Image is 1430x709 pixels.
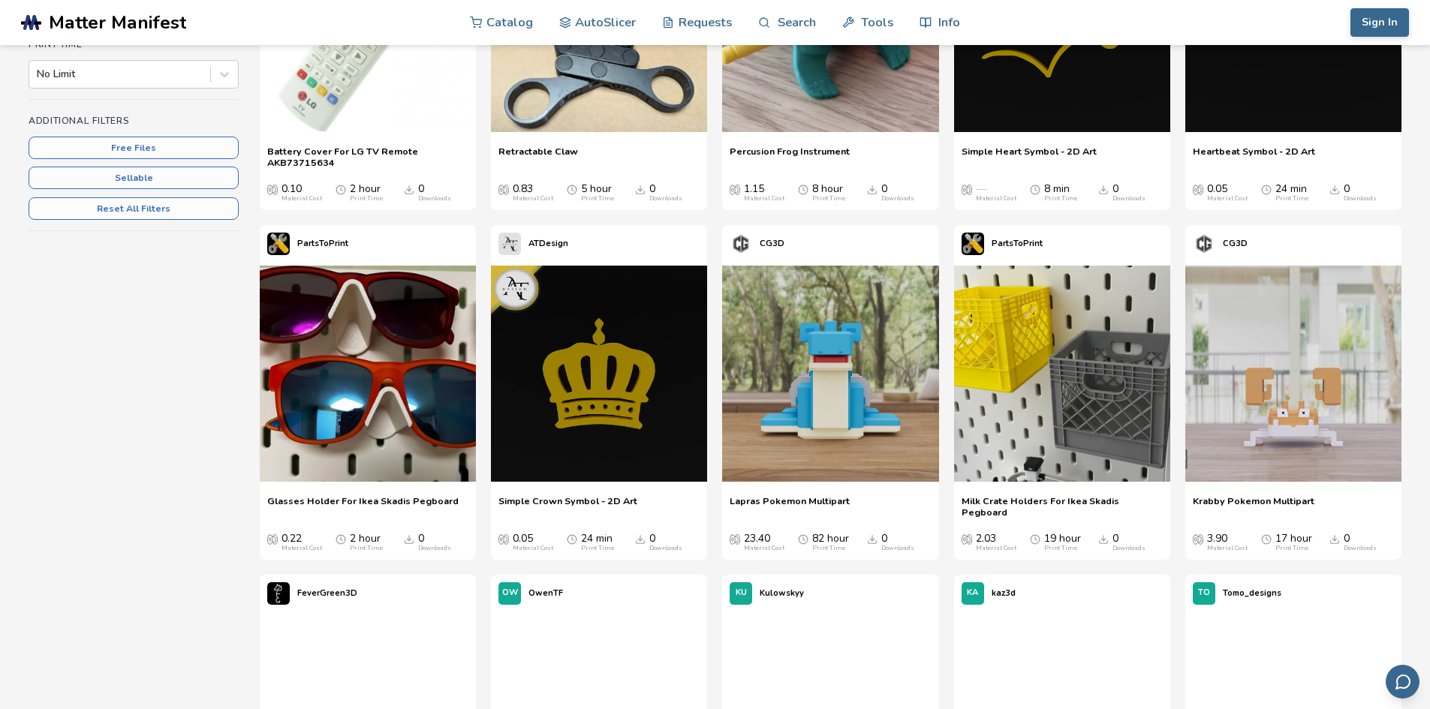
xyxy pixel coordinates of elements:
a: Simple Crown Symbol - 2D Art [498,495,637,518]
div: 0 [881,533,914,552]
div: 0 [1112,183,1146,203]
div: 1.15 [744,183,784,203]
p: CG3D [1223,236,1248,251]
p: PartsToPrint [297,236,348,251]
span: Average Cost [498,533,509,545]
div: 82 hour [812,533,849,552]
a: PartsToPrint's profilePartsToPrint [954,225,1050,263]
div: 24 min [581,533,614,552]
img: CG3D's profile [1193,233,1215,255]
div: 3.90 [1207,533,1248,552]
div: Material Cost [1207,545,1248,552]
div: Print Time [581,545,614,552]
div: Print Time [812,545,845,552]
div: 0.22 [281,533,322,552]
span: Downloads [404,183,414,195]
button: Sign In [1350,8,1409,37]
span: KU [736,588,747,598]
span: Downloads [635,183,646,195]
span: — [976,183,986,195]
div: 24 min [1275,183,1308,203]
a: Krabby Pokemon Multipart [1193,495,1314,518]
span: Average Print Time [1261,533,1272,545]
div: 0 [418,533,451,552]
div: Material Cost [513,195,553,203]
div: 0 [881,183,914,203]
div: Print Time [812,195,845,203]
span: Average Print Time [1030,533,1040,545]
div: Print Time [1275,545,1308,552]
span: Average Print Time [567,533,577,545]
div: 17 hour [1275,533,1312,552]
a: FeverGreen3D's profileFeverGreen3D [260,575,365,612]
span: Downloads [635,533,646,545]
span: Retractable Claw [498,146,578,168]
span: Average Cost [498,183,509,195]
span: TO [1198,588,1210,598]
a: Percusion Frog Instrument [730,146,850,168]
span: Average Print Time [336,533,346,545]
div: 0 [1344,533,1377,552]
div: 0.05 [513,533,553,552]
span: OW [502,588,518,598]
div: Downloads [649,545,682,552]
div: Downloads [1112,195,1146,203]
div: Material Cost [1207,195,1248,203]
span: Average Cost [730,533,740,545]
div: 0 [1112,533,1146,552]
h4: Additional Filters [29,116,239,126]
a: Simple Heart Symbol - 2D Art [962,146,1097,168]
span: Heartbeat Symbol - 2D Art [1193,146,1315,168]
img: ATDesign's profile [498,233,521,255]
span: Average Print Time [336,183,346,195]
div: Material Cost [281,195,322,203]
span: Average Cost [730,183,740,195]
span: Downloads [867,183,878,195]
p: CG3D [760,236,784,251]
div: Print Time [1044,545,1077,552]
button: Reset All Filters [29,197,239,220]
img: PartsToPrint's profile [267,233,290,255]
p: kaz3d [992,585,1016,601]
input: No Limit [37,68,40,80]
div: 0.83 [513,183,553,203]
span: Average Cost [1193,183,1203,195]
div: 19 hour [1044,533,1081,552]
button: Sellable [29,167,239,189]
div: Print Time [350,195,383,203]
div: 0 [649,533,682,552]
a: CG3D's profileCG3D [1185,225,1255,263]
div: 8 min [1044,183,1077,203]
div: Downloads [881,195,914,203]
div: Downloads [1112,545,1146,552]
div: Downloads [881,545,914,552]
a: CG3D's profileCG3D [722,225,792,263]
div: Print Time [350,545,383,552]
p: FeverGreen3D [297,585,357,601]
a: Milk Crate Holders For Ikea Skadis Pegboard [962,495,1163,518]
span: Average Print Time [567,183,577,195]
span: Average Cost [962,533,972,545]
div: Material Cost [281,545,322,552]
span: Average Cost [1193,533,1203,545]
span: KA [967,588,978,598]
a: Glasses Holder For Ikea Skadis Pegboard [267,495,459,518]
span: Average Print Time [798,533,808,545]
div: 0.05 [1207,183,1248,203]
div: 0 [649,183,682,203]
div: Material Cost [513,545,553,552]
div: 8 hour [812,183,845,203]
p: Kulowskyy [760,585,804,601]
a: PartsToPrint's profilePartsToPrint [260,225,356,263]
span: Average Print Time [1030,183,1040,195]
div: 0.10 [281,183,322,203]
span: Average Cost [962,183,972,195]
button: Send feedback via email [1386,665,1419,698]
div: Material Cost [976,195,1016,203]
span: Lapras Pokemon Multipart [730,495,850,518]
